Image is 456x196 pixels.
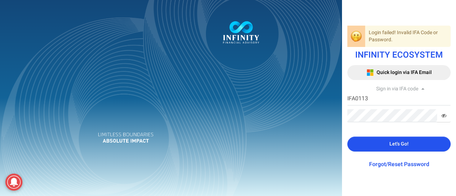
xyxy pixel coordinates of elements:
[347,51,451,60] h1: INFINITY ECOSYSTEM
[376,85,418,92] span: Sign in via IFA code
[351,31,362,42] img: login-oops-emoji.png
[369,160,429,169] a: Forgot/Reset Password
[347,92,451,106] input: IFA Code
[377,69,432,76] span: Quick login via IFA Email
[347,85,451,92] div: Sign in via IFA code
[347,137,451,152] button: Let's Go!
[389,140,409,148] span: Let's Go!
[347,65,451,80] button: Quick login via IFA Email
[369,29,438,43] span: Login failed! Invalid IFA Code or Password.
